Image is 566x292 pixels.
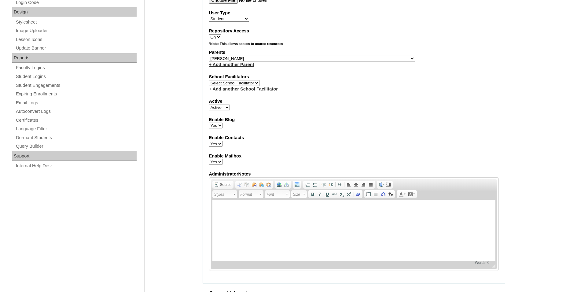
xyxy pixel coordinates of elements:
span: Words: 0 [474,260,491,265]
label: Enable Contacts [209,135,499,141]
label: Active [209,98,499,105]
a: Align Left [345,181,352,188]
span: Format [241,191,259,198]
a: Subscript [338,191,346,198]
span: Size [293,191,302,198]
a: Styles [212,190,237,198]
span: Font [267,191,285,198]
a: Superscript [346,191,353,198]
a: Strike Through [331,191,338,198]
a: Increase Indent [327,181,335,188]
a: Student Engagements [15,82,137,89]
label: School Facilitators [209,74,499,80]
a: Lesson Icons [15,36,137,43]
div: Statistics [474,260,491,265]
a: Email Logs [15,99,137,107]
div: *Note: This allows access to course resources [209,42,499,49]
a: Italic [316,191,324,198]
a: Insert/Remove Numbered List [304,181,311,188]
a: Align Right [360,181,367,188]
div: Reports [12,53,137,63]
a: Insert/Remove Bulleted List [311,181,318,188]
a: Text Color [397,191,407,198]
a: Font [265,190,290,198]
a: Image Uploader [15,27,137,35]
span: Source [219,182,232,187]
a: Justify [367,181,374,188]
a: Copy [243,181,251,188]
label: Parents [209,49,499,56]
a: Query Builder [15,142,137,150]
a: Paste [251,181,258,188]
a: Expiring Enrollments [15,90,137,98]
a: Table [365,191,372,198]
label: Enable Blog [209,116,499,123]
a: Show Blocks [385,181,392,188]
label: AdministratorNotes [209,171,499,177]
a: Internal Help Desk [15,162,137,170]
a: Add Image [293,181,301,188]
label: Enable Mailbox [209,153,499,159]
a: Language Filter [15,125,137,133]
iframe: Rich Text Editor, AdministratorNotes [212,200,495,261]
a: Student Logins [15,73,137,80]
a: Faculty Logins [15,64,137,72]
a: Autoconvert Logs [15,108,137,115]
a: Source [213,181,233,188]
div: Design [12,7,137,17]
span: Resize [488,264,495,268]
a: Paste as plain text [258,181,265,188]
a: Size [291,190,307,198]
a: Decrease Indent [320,181,327,188]
a: Block Quote [336,181,344,188]
a: Dormant Students [15,134,137,142]
a: Insert Special Character [380,191,387,198]
a: Unlink [283,181,290,188]
a: Underline [324,191,331,198]
div: Support [12,151,137,161]
a: Background Color [407,191,416,198]
label: Repository Access [209,28,499,34]
a: Certificates [15,116,137,124]
a: + Add another Parent [209,62,254,67]
a: Update Banner [15,44,137,52]
a: Format [239,190,263,198]
a: Center [352,181,360,188]
label: User Type [209,10,499,16]
a: Maximize [377,181,385,188]
a: Cut [236,181,243,188]
a: Remove Format [355,191,362,198]
a: Insert Horizontal Line [372,191,380,198]
a: Bold [309,191,316,198]
span: Styles [214,191,233,198]
a: + Add another School Facilitator [209,87,278,91]
a: Link [276,181,283,188]
a: Paste from Word [265,181,273,188]
a: Stylesheet [15,18,137,26]
a: Insert Equation [387,191,394,198]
